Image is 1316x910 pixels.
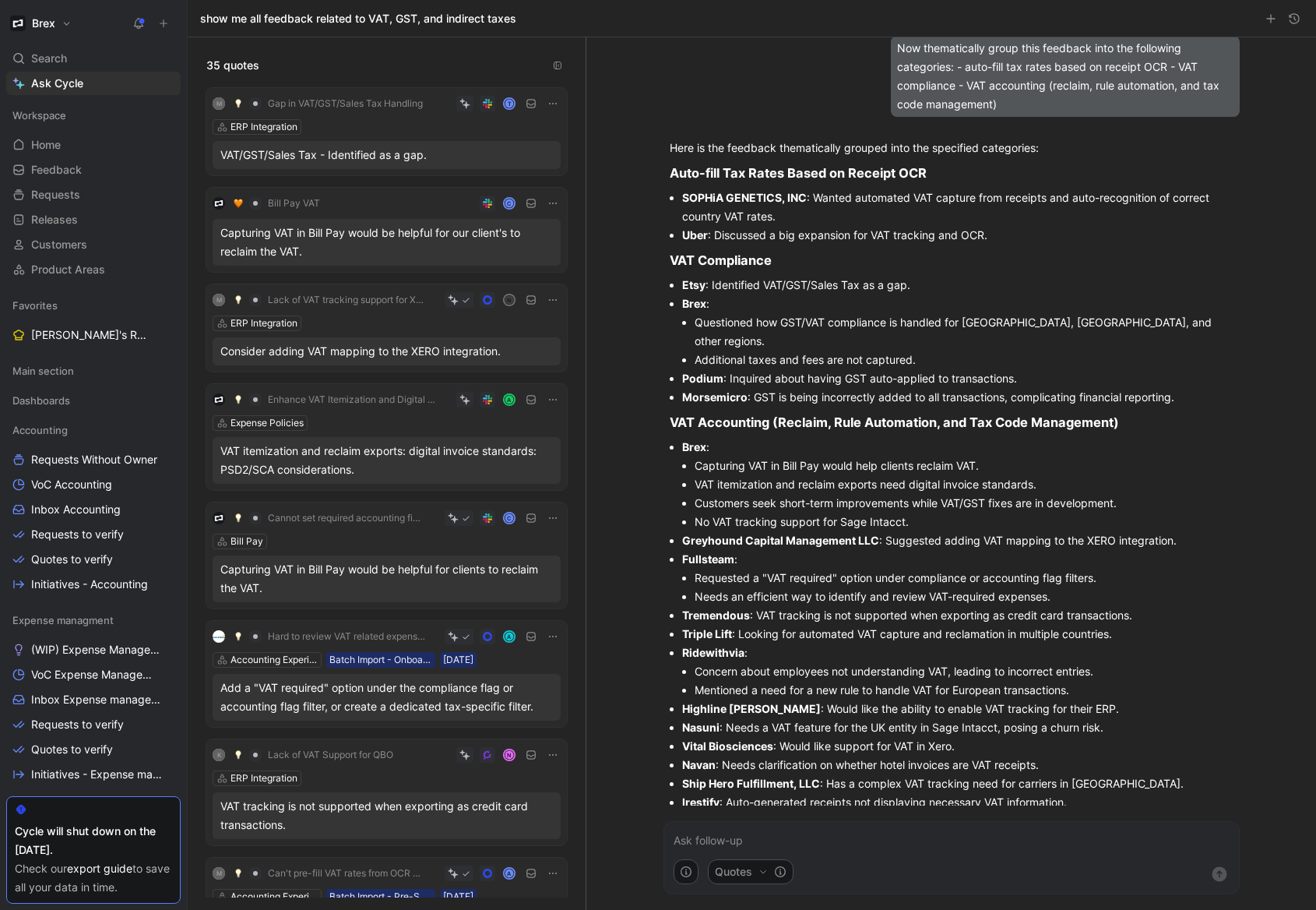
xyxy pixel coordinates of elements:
[682,295,1233,369] li: :
[682,550,1233,606] li: :
[31,162,82,178] span: Feedback
[6,498,181,521] a: Inbox Accounting
[6,47,181,70] div: Search
[213,630,225,643] img: logo
[6,158,181,182] a: Feedback
[505,632,515,642] div: A
[12,393,70,408] span: Dashboards
[670,139,1233,157] p: Here is the feedback thematically grouped into the specified categories:
[682,369,1233,388] li: : Inquired about having GST auto-applied to transactions.
[682,737,1233,756] li: : Would like support for VAT in Xero.
[6,359,181,387] div: Main section
[234,295,243,305] img: 💡
[505,869,515,879] div: A
[12,422,68,438] span: Accounting
[682,627,732,640] strong: Triple Lift
[268,630,425,643] span: Hard to review VAT related expenses in Accounting Journal
[230,316,297,331] div: ERP Integration
[6,738,181,761] a: Quotes to verify
[682,721,720,734] strong: Nasuni
[6,663,181,686] a: VoC Expense Management
[682,388,1233,407] li: : GST is being incorrectly added to all transactions, complicating financial reporting.
[234,199,243,208] img: 🧡
[6,233,181,256] a: Customers
[6,323,181,347] a: [PERSON_NAME]'s Requests
[31,452,157,467] span: Requests Without Owner
[234,750,243,760] img: 💡
[228,291,431,309] button: 💡Lack of VAT tracking support for XERO integration
[31,187,80,203] span: Requests
[213,867,225,880] div: M
[505,750,515,760] div: N
[682,608,750,622] strong: Tremendous
[234,869,243,878] img: 💡
[31,237,87,252] span: Customers
[31,137,61,153] span: Home
[31,742,113,757] span: Quotes to verify
[6,763,181,786] a: Initiatives - Expense management
[682,276,1233,295] li: : Identified VAT/GST/Sales Tax as a gap.
[228,864,431,883] button: 💡Can't pre-fill VAT rates from OCR of receipt
[682,758,716,771] strong: Navan
[31,527,124,542] span: Requests to verify
[228,509,431,527] button: 💡Cannot set required accounting fields in billpay form
[695,457,1233,475] li: Capturing VAT in Bill Pay would help clients reclaim VAT.
[31,552,113,567] span: Quotes to verify
[234,513,243,523] img: 💡
[268,294,425,306] span: Lack of VAT tracking support for XERO integration
[682,718,1233,737] li: : Needs a VAT feature for the UK entity in Sage Intacct, posing a churn risk.
[200,11,516,26] h1: show me all feedback related to VAT, GST, and indirect taxes
[31,717,124,732] span: Requests to verify
[220,146,553,164] div: VAT/GST/Sales Tax - Identified as a gap.
[31,667,160,682] span: VoC Expense Management
[228,390,442,409] button: 💡Enhance VAT Itemization and Digital Invoice Standards
[31,74,83,93] span: Ask Cycle
[230,534,263,549] div: Bill Pay
[682,795,720,809] strong: Irestify
[10,16,26,31] img: Brex
[31,212,78,227] span: Releases
[682,226,1233,245] li: : Discussed a big expansion for VAT tracking and OCR.
[6,389,181,417] div: Dashboards
[505,295,515,305] div: N
[213,512,225,524] img: logo
[505,513,515,524] div: C
[682,625,1233,644] li: : Looking for automated VAT capture and reclamation in multiple countries.
[891,36,1240,117] div: Now thematically group this feedback into the following categories: - auto-fill tax rates based o...
[695,681,1233,700] li: Mentioned a need for a new rule to handle VAT for European transactions.
[682,793,1233,812] li: : Auto-generated receipts not displaying necessary VAT information.
[220,797,553,834] div: VAT tracking is not supported when exporting as credit card transactions.
[31,49,67,68] span: Search
[31,262,105,277] span: Product Areas
[12,108,66,123] span: Workspace
[682,646,744,659] strong: Ridewithvia
[443,889,473,905] div: [DATE]
[230,119,297,135] div: ERP Integration
[682,777,820,790] strong: Ship Hero Fulfillment, LLC
[228,94,428,113] button: 💡Gap in VAT/GST/Sales Tax Handling
[31,577,148,592] span: Initiatives - Accounting
[695,662,1233,681] li: Concern about employees not understanding VAT, leading to incorrect entries.
[220,560,553,598] div: Capturing VAT in Bill Pay would be helpful for clients to reclaim the VAT.
[682,189,1233,226] li: : Wanted automated VAT capture from receipts and auto-recognition of correct country VAT rates.
[682,438,1233,531] li: :
[6,389,181,412] div: Dashboards
[682,644,1233,700] li: :
[6,258,181,281] a: Product Areas
[12,298,58,313] span: Favorites
[695,569,1233,587] li: Requested a "VAT required" option under compliance or accounting flag filters.
[6,573,181,596] a: Initiatives - Accounting
[682,440,706,453] strong: Brex
[31,692,160,707] span: Inbox Expense management
[682,739,773,753] strong: Vital Biosciences
[505,99,515,109] div: T
[682,390,748,404] strong: Morsemicro
[6,608,181,786] div: Expense managment(WIP) Expense Management ProblemsVoC Expense ManagementInbox Expense managementR...
[268,749,393,761] span: Lack of VAT Support for QBO
[31,502,121,517] span: Inbox Accounting
[31,327,147,343] span: [PERSON_NAME]'s Requests
[682,297,706,310] strong: Brex
[31,767,163,782] span: Initiatives - Expense management
[695,494,1233,513] li: Customers seek short-term improvements while VAT/GST fixes are in development.
[268,867,425,880] span: Can't pre-fill VAT rates from OCR of receipt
